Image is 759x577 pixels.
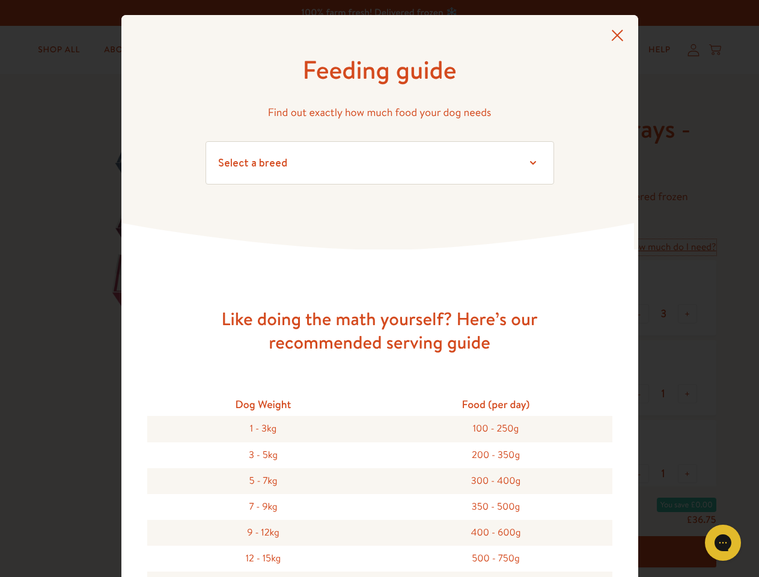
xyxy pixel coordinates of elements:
div: 100 - 250g [380,416,612,442]
p: Find out exactly how much food your dog needs [206,103,554,122]
h3: Like doing the math yourself? Here’s our recommended serving guide [187,307,572,354]
div: 350 - 500g [380,494,612,520]
div: 7 - 9kg [147,494,380,520]
div: 12 - 15kg [147,546,380,572]
div: 3 - 5kg [147,442,380,468]
h1: Feeding guide [206,53,554,87]
div: 5 - 7kg [147,468,380,494]
div: 400 - 600g [380,520,612,546]
div: 1 - 3kg [147,416,380,442]
div: Dog Weight [147,392,380,416]
div: 200 - 350g [380,442,612,468]
iframe: Gorgias live chat messenger [699,521,747,565]
div: 500 - 750g [380,546,612,572]
div: 9 - 12kg [147,520,380,546]
div: Food (per day) [380,392,612,416]
div: 300 - 400g [380,468,612,494]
